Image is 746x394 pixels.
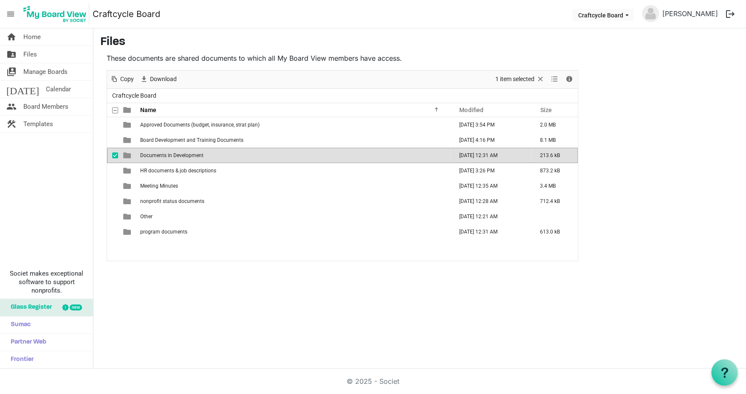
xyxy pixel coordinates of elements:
td: HR documents & job descriptions is template cell column header Name [138,163,450,178]
a: My Board View Logo [21,3,93,25]
td: is template cell column header type [118,163,138,178]
span: Download [149,74,178,84]
span: Calendar [46,81,71,98]
span: Files [23,46,37,63]
td: checkbox [107,224,118,239]
img: no-profile-picture.svg [642,5,659,22]
div: Details [562,70,576,88]
span: construction [6,115,17,132]
td: Meeting Minutes is template cell column header Name [138,178,450,194]
td: Board Development and Training Documents is template cell column header Name [138,132,450,148]
span: Size [540,107,551,113]
td: is template cell column header type [118,117,138,132]
span: Sumac [6,316,31,333]
button: Craftcycle Board dropdownbutton [572,9,634,21]
td: is template cell column header type [118,148,138,163]
span: Copy [119,74,135,84]
td: program documents is template cell column header Name [138,224,450,239]
td: July 20, 2025 4:16 PM column header Modified [450,132,531,148]
td: is template cell column header type [118,194,138,209]
span: home [6,28,17,45]
span: menu [3,6,19,22]
td: 2.0 MB is template cell column header Size [531,117,578,132]
div: View [548,70,562,88]
td: 213.6 kB is template cell column header Size [531,148,578,163]
td: 873.2 kB is template cell column header Size [531,163,578,178]
td: checkbox [107,117,118,132]
span: Frontier [6,351,34,368]
td: checkbox [107,178,118,194]
span: [DATE] [6,81,39,98]
span: Home [23,28,41,45]
td: July 11, 2025 12:21 AM column header Modified [450,209,531,224]
span: Modified [459,107,483,113]
button: Copy [109,74,136,84]
span: Other [140,214,153,220]
td: July 20, 2025 3:26 PM column header Modified [450,163,531,178]
img: My Board View Logo [21,3,89,25]
span: 1 item selected [495,74,535,84]
td: checkbox [107,209,118,224]
span: HR documents & job descriptions [140,168,216,174]
h3: Files [100,35,739,50]
button: Download [138,74,178,84]
button: logout [721,5,739,23]
span: Name [140,107,156,113]
span: Approved Documents (budget, insurance, strat plan) [140,122,260,128]
td: is template cell column header Size [531,209,578,224]
td: Other is template cell column header Name [138,209,450,224]
a: [PERSON_NAME] [659,5,721,22]
div: Clear selection [492,70,548,88]
td: nonprofit status documents is template cell column header Name [138,194,450,209]
button: View dropdownbutton [549,74,559,84]
span: Partner Web [6,334,46,351]
td: July 11, 2025 12:28 AM column header Modified [450,194,531,209]
td: 613.0 kB is template cell column header Size [531,224,578,239]
p: These documents are shared documents to which all My Board View members have access. [107,53,578,63]
span: Manage Boards [23,63,68,80]
span: Documents in Development [140,152,203,158]
span: Meeting Minutes [140,183,178,189]
span: nonprofit status documents [140,198,204,204]
a: © 2025 - Societ [347,377,399,386]
td: September 16, 2025 12:35 AM column header Modified [450,178,531,194]
span: Societ makes exceptional software to support nonprofits. [4,269,89,295]
td: July 11, 2025 12:31 AM column header Modified [450,224,531,239]
td: is template cell column header type [118,209,138,224]
td: 3.4 MB is template cell column header Size [531,178,578,194]
span: Craftcycle Board [110,90,158,101]
span: switch_account [6,63,17,80]
a: Craftcycle Board [93,6,160,23]
td: is template cell column header type [118,224,138,239]
td: Documents in Development is template cell column header Name [138,148,450,163]
td: is template cell column header type [118,132,138,148]
span: Board Members [23,98,68,115]
td: July 11, 2025 12:31 AM column header Modified [450,148,531,163]
td: July 20, 2025 3:54 PM column header Modified [450,117,531,132]
span: people [6,98,17,115]
button: Selection [494,74,546,84]
td: 712.4 kB is template cell column header Size [531,194,578,209]
span: Templates [23,115,53,132]
span: Glass Register [6,299,52,316]
td: Approved Documents (budget, insurance, strat plan) is template cell column header Name [138,117,450,132]
td: checkbox [107,132,118,148]
span: Board Development and Training Documents [140,137,243,143]
td: checkbox [107,194,118,209]
td: checkbox [107,148,118,163]
span: program documents [140,229,187,235]
button: Details [564,74,575,84]
span: folder_shared [6,46,17,63]
div: Copy [107,70,137,88]
td: checkbox [107,163,118,178]
div: Download [137,70,180,88]
td: 8.1 MB is template cell column header Size [531,132,578,148]
div: new [70,304,82,310]
td: is template cell column header type [118,178,138,194]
